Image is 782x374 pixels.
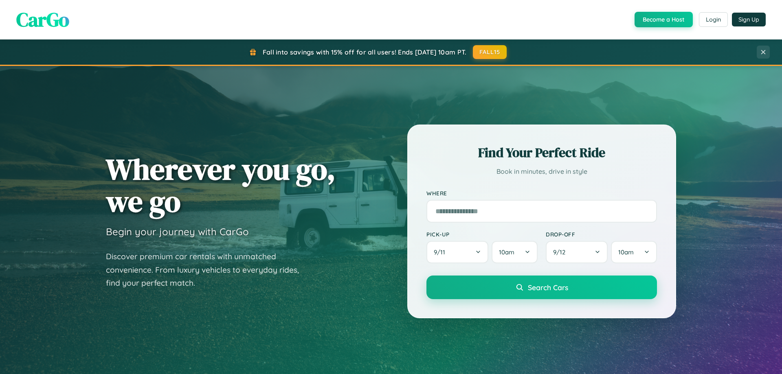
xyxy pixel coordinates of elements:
[106,153,336,217] h1: Wherever you go, we go
[528,283,568,292] span: Search Cars
[16,6,69,33] span: CarGo
[546,231,657,238] label: Drop-off
[263,48,467,56] span: Fall into savings with 15% off for all users! Ends [DATE] 10am PT.
[553,248,569,256] span: 9 / 12
[434,248,449,256] span: 9 / 11
[546,241,608,263] button: 9/12
[699,12,728,27] button: Login
[611,241,657,263] button: 10am
[473,45,507,59] button: FALL15
[426,241,488,263] button: 9/11
[426,144,657,162] h2: Find Your Perfect Ride
[732,13,766,26] button: Sign Up
[618,248,634,256] span: 10am
[426,231,538,238] label: Pick-up
[426,166,657,177] p: Book in minutes, drive in style
[106,225,249,238] h3: Begin your journey with CarGo
[499,248,514,256] span: 10am
[426,190,657,197] label: Where
[426,276,657,299] button: Search Cars
[635,12,693,27] button: Become a Host
[492,241,538,263] button: 10am
[106,250,310,290] p: Discover premium car rentals with unmatched convenience. From luxury vehicles to everyday rides, ...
